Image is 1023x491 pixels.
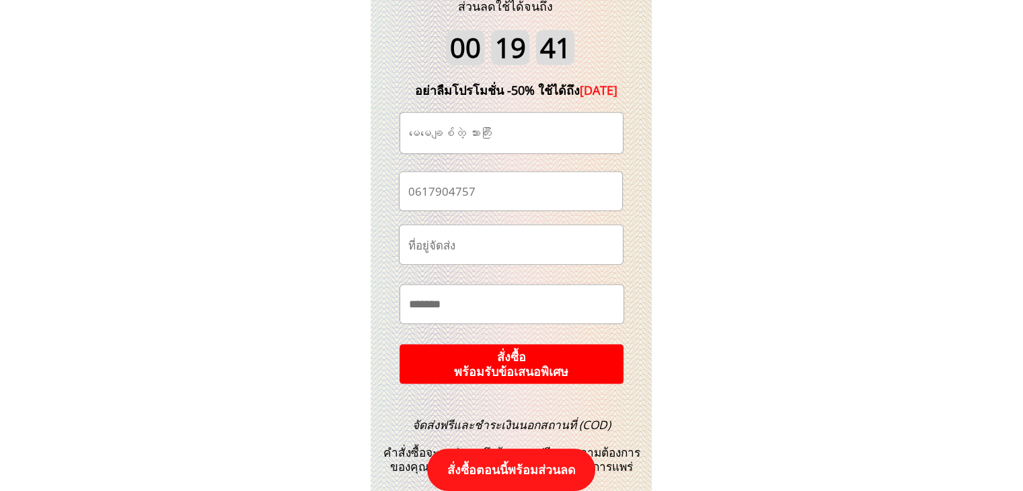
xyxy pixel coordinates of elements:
[405,172,617,211] input: เบอร์โทรศัพท์
[375,418,648,488] h3: คำสั่งซื้อจะถูกส่งตรงถึงบ้านคุณฟรีตามความต้องการของคุณในขณะที่ปิดมาตรฐานการป้องกันการแพร่ระบาด
[406,113,617,153] input: ชื่อ-นามสกุล
[412,417,611,432] span: จัดส่งฟรีและชำระเงินนอกสถานที่ (COD)
[427,449,595,491] p: สั่งซื้อตอนนี้พร้อมส่วนลด
[405,225,617,264] input: ที่อยู่จัดส่ง
[580,82,617,98] span: [DATE]
[395,81,638,100] div: อย่าลืมโปรโมชั่น -50% ใช้ได้ถึง
[400,344,623,384] p: สั่งซื้อ พร้อมรับข้อเสนอพิเศษ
